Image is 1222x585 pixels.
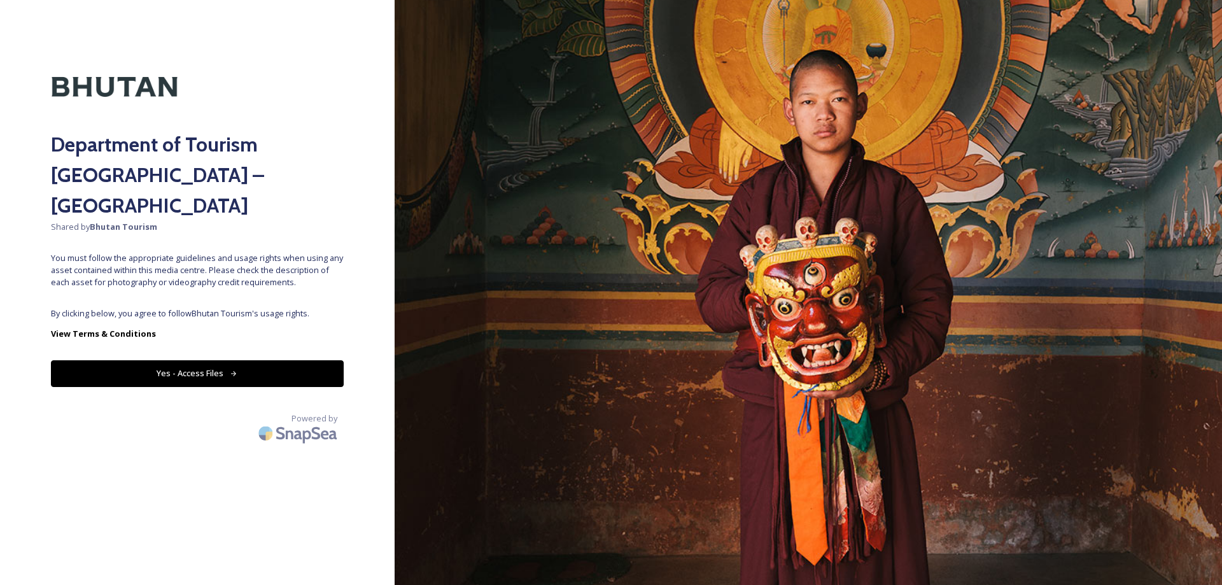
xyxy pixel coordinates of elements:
[51,360,344,386] button: Yes - Access Files
[255,418,344,448] img: SnapSea Logo
[51,252,344,289] span: You must follow the appropriate guidelines and usage rights when using any asset contained within...
[51,326,344,341] a: View Terms & Conditions
[51,221,344,233] span: Shared by
[291,412,337,425] span: Powered by
[51,129,344,221] h2: Department of Tourism [GEOGRAPHIC_DATA] – [GEOGRAPHIC_DATA]
[51,51,178,123] img: Kingdom-of-Bhutan-Logo.png
[51,328,156,339] strong: View Terms & Conditions
[51,307,344,320] span: By clicking below, you agree to follow Bhutan Tourism 's usage rights.
[90,221,157,232] strong: Bhutan Tourism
